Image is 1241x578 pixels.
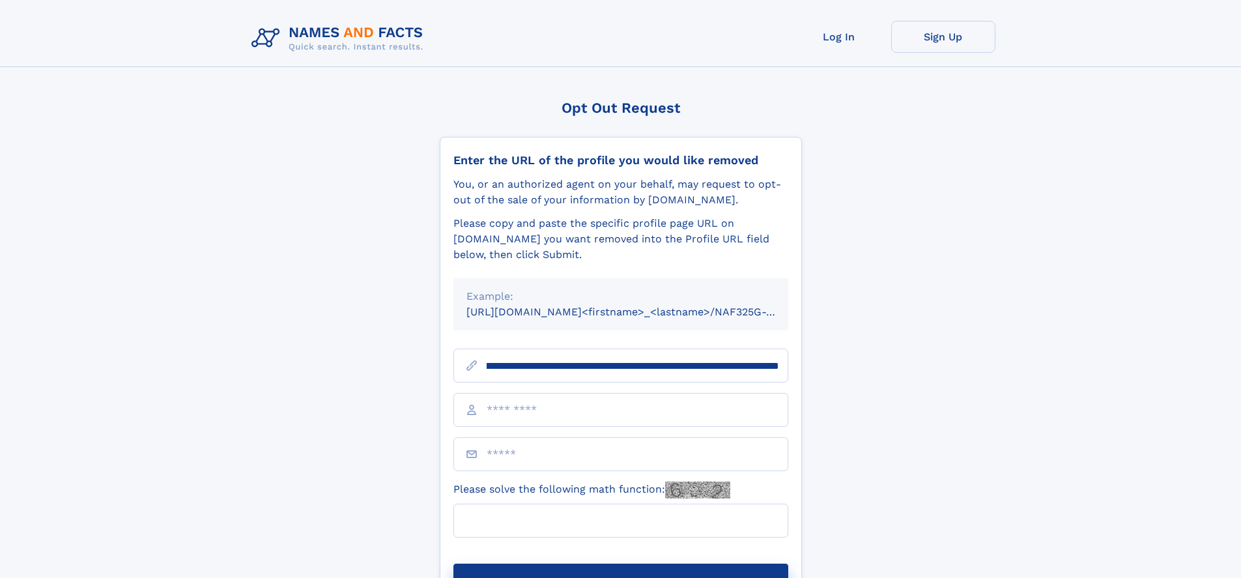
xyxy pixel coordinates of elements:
[891,21,995,53] a: Sign Up
[246,21,434,56] img: Logo Names and Facts
[453,153,788,167] div: Enter the URL of the profile you would like removed
[453,482,730,499] label: Please solve the following math function:
[453,216,788,263] div: Please copy and paste the specific profile page URL on [DOMAIN_NAME] you want removed into the Pr...
[440,100,802,116] div: Opt Out Request
[466,289,775,304] div: Example:
[453,177,788,208] div: You, or an authorized agent on your behalf, may request to opt-out of the sale of your informatio...
[787,21,891,53] a: Log In
[466,306,813,318] small: [URL][DOMAIN_NAME]<firstname>_<lastname>/NAF325G-xxxxxxxx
